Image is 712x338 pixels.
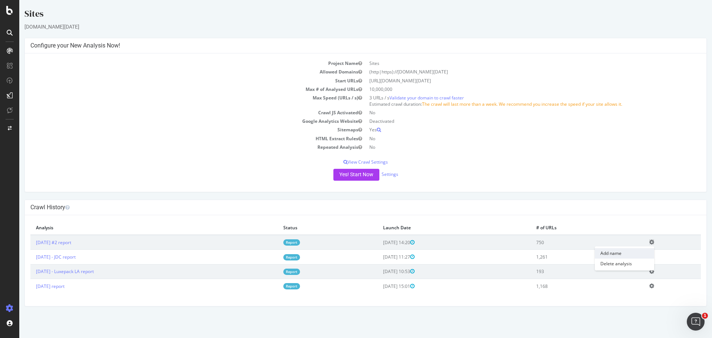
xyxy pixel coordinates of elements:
td: Sites [346,59,682,68]
td: No [346,134,682,143]
span: 1 [702,313,708,319]
span: [DATE] 14:20 [364,239,395,246]
a: [DATE] - JDC report [17,254,56,260]
span: The crawl will last more than a week. We recommend you increase the speed if your site allows it. [403,101,603,107]
p: View Crawl Settings [11,159,682,165]
td: Sitemaps [11,125,346,134]
a: Report [264,254,281,260]
td: Project Name [11,59,346,68]
a: [DATE] report [17,283,45,289]
a: Report [264,269,281,275]
div: Sites [5,7,688,23]
a: Settings [362,171,379,177]
td: (http|https)://[DOMAIN_NAME][DATE] [346,68,682,76]
th: Status [258,221,358,235]
td: Yes [346,125,682,134]
span: [DATE] 11:27 [364,254,395,260]
td: Max # of Analysed URLs [11,85,346,93]
th: Launch Date [358,221,511,235]
td: Max Speed (URLs / s) [11,93,346,108]
button: Yes! Start Now [314,169,360,181]
td: 193 [511,264,624,279]
div: [DOMAIN_NAME][DATE] [5,23,688,30]
td: No [346,143,682,151]
td: HTML Extract Rules [11,134,346,143]
a: [DATE] - Luxepack LA report [17,268,75,275]
iframe: Intercom live chat [687,313,705,331]
td: 1,168 [511,279,624,293]
span: [DATE] 10:53 [364,268,395,275]
a: Delete analysis [576,259,635,269]
td: 750 [511,235,624,250]
span: [DATE] 15:01 [364,283,395,289]
th: Analysis [11,221,258,235]
h4: Configure your New Analysis Now! [11,42,682,49]
td: Google Analytics Website [11,117,346,125]
td: No [346,108,682,117]
a: Add name [576,248,635,258]
td: 3 URLs / s Estimated crawl duration: [346,93,682,108]
td: Crawl JS Activated [11,108,346,117]
td: 10,000,000 [346,85,682,93]
h4: Crawl History [11,204,682,211]
a: Report [264,283,281,289]
td: 1,261 [511,250,624,264]
td: Start URLs [11,76,346,85]
th: # of URLs [511,221,624,235]
td: Allowed Domains [11,68,346,76]
a: Validate your domain to crawl faster [370,95,445,101]
td: Deactivated [346,117,682,125]
a: [DATE] #2 report [17,239,52,246]
a: Report [264,239,281,246]
td: [URL][DOMAIN_NAME][DATE] [346,76,682,85]
td: Repeated Analysis [11,143,346,151]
